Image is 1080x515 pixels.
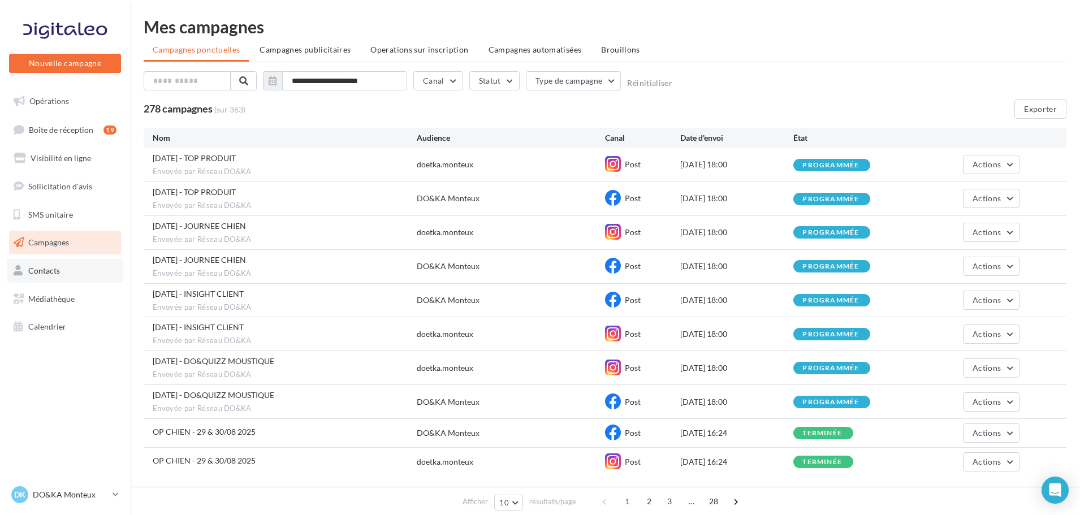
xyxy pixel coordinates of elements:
[153,370,417,380] span: Envoyée par Réseau DO&KA
[802,196,859,203] div: programmée
[417,159,473,170] div: doetka.monteux
[144,102,213,115] span: 278 campagnes
[28,209,73,219] span: SMS unitaire
[7,146,123,170] a: Visibilité en ligne
[153,132,417,144] div: Nom
[973,428,1001,438] span: Actions
[28,181,92,191] span: Sollicitation d'avis
[601,45,640,54] span: Brouillons
[417,396,479,408] div: DO&KA Monteux
[153,235,417,245] span: Envoyée par Réseau DO&KA
[680,328,793,340] div: [DATE] 18:00
[680,427,793,439] div: [DATE] 16:24
[973,193,1001,203] span: Actions
[153,336,417,346] span: Envoyée par Réseau DO&KA
[7,315,123,339] a: Calendrier
[705,492,723,510] span: 28
[417,193,479,204] div: DO&KA Monteux
[802,162,859,169] div: programmée
[973,227,1001,237] span: Actions
[973,261,1001,271] span: Actions
[7,175,123,198] a: Sollicitation d'avis
[973,295,1001,305] span: Actions
[627,79,672,88] button: Réinitialiser
[802,399,859,406] div: programmée
[153,255,246,265] span: 26/08/2025 - JOURNEE CHIEN
[29,124,93,134] span: Boîte de réception
[973,397,1001,406] span: Actions
[1042,477,1069,504] div: Open Intercom Messenger
[625,428,641,438] span: Post
[963,452,1019,471] button: Actions
[417,328,473,340] div: doetka.monteux
[153,221,246,231] span: 26/08/2025 - JOURNEE CHIEN
[417,295,479,306] div: DO&KA Monteux
[680,193,793,204] div: [DATE] 18:00
[153,167,417,177] span: Envoyée par Réseau DO&KA
[625,295,641,305] span: Post
[153,302,417,313] span: Envoyée par Réseau DO&KA
[489,45,582,54] span: Campagnes automatisées
[973,159,1001,169] span: Actions
[973,363,1001,373] span: Actions
[963,257,1019,276] button: Actions
[802,297,859,304] div: programmée
[963,392,1019,412] button: Actions
[153,201,417,211] span: Envoyée par Réseau DO&KA
[680,261,793,272] div: [DATE] 18:00
[660,492,679,510] span: 3
[417,261,479,272] div: DO&KA Monteux
[802,458,842,466] div: terminée
[680,227,793,238] div: [DATE] 18:00
[973,457,1001,466] span: Actions
[260,45,351,54] span: Campagnes publicitaires
[526,71,621,90] button: Type de campagne
[153,356,274,366] span: 20/08/2025 - DO&QUIZZ MOUSTIQUE
[153,153,236,163] span: 28/08/2025 - TOP PRODUIT
[153,322,244,332] span: 21/08/2025 - INSIGHT CLIENT
[417,227,473,238] div: doetka.monteux
[28,294,75,304] span: Médiathèque
[417,362,473,374] div: doetka.monteux
[963,155,1019,174] button: Actions
[463,496,488,507] span: Afficher
[499,498,509,507] span: 10
[625,329,641,339] span: Post
[625,227,641,237] span: Post
[973,329,1001,339] span: Actions
[618,492,636,510] span: 1
[680,396,793,408] div: [DATE] 18:00
[680,295,793,306] div: [DATE] 18:00
[963,358,1019,378] button: Actions
[963,291,1019,310] button: Actions
[31,153,91,163] span: Visibilité en ligne
[625,261,641,271] span: Post
[625,159,641,169] span: Post
[29,96,69,106] span: Opérations
[625,457,641,466] span: Post
[9,484,121,505] a: DK DO&KA Monteux
[7,287,123,311] a: Médiathèque
[963,223,1019,242] button: Actions
[153,187,236,197] span: 28/08/2025 - TOP PRODUIT
[625,193,641,203] span: Post
[625,397,641,406] span: Post
[680,456,793,468] div: [DATE] 16:24
[153,390,274,400] span: 20/08/2025 - DO&QUIZZ MOUSTIQUE
[640,492,658,510] span: 2
[153,289,244,298] span: 21/08/2025 - INSIGHT CLIENT
[802,263,859,270] div: programmée
[469,71,520,90] button: Statut
[7,118,123,142] a: Boîte de réception19
[963,189,1019,208] button: Actions
[7,203,123,227] a: SMS unitaire
[14,489,25,500] span: DK
[103,125,116,135] div: 19
[214,104,245,115] span: (sur 363)
[1014,99,1066,119] button: Exporter
[153,456,256,465] span: OP CHIEN - 29 & 30/08 2025
[417,427,479,439] div: DO&KA Monteux
[680,159,793,170] div: [DATE] 18:00
[33,489,108,500] p: DO&KA Monteux
[605,132,680,144] div: Canal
